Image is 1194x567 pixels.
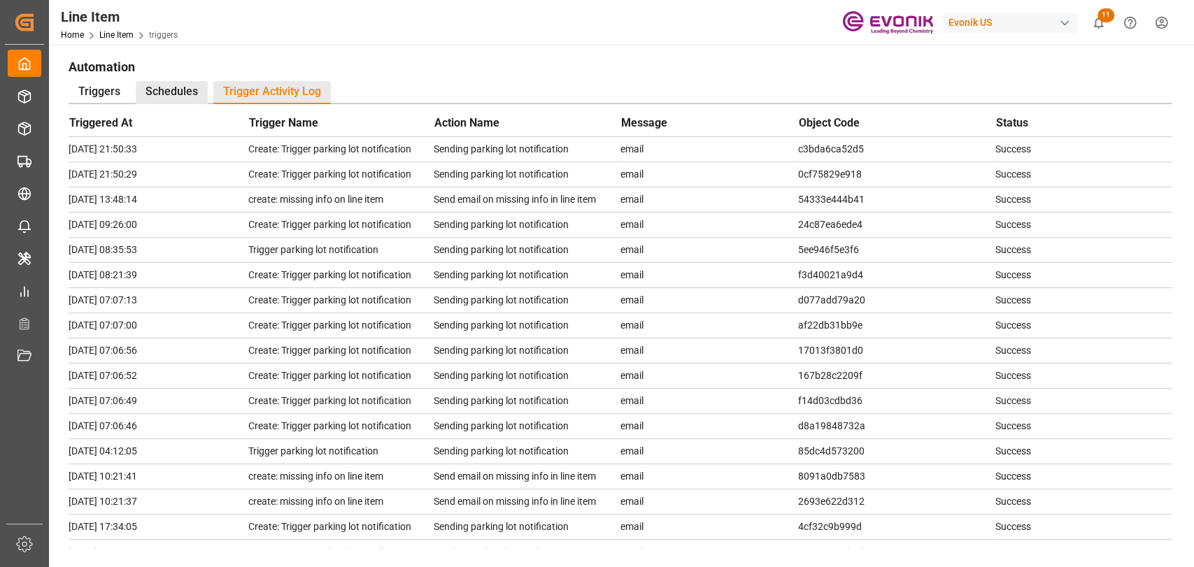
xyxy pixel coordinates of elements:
td: create: missing info on line item [248,187,434,212]
td: [DATE] 21:50:29 [69,162,248,187]
td: 24c87ea6ede4 [797,212,995,237]
td: [DATE] 09:26:00 [69,212,248,237]
td: 2692cc364b7d [797,539,995,564]
div: Evonik US [943,13,1077,33]
td: Success [995,287,1172,313]
td: email [620,338,797,363]
td: Sending parking lot notification [434,237,620,262]
td: Create: Trigger parking lot notification [248,287,434,313]
td: Send email on missing info in line item [434,489,620,514]
td: 2693e622d312 [797,489,995,514]
td: 17013f3801d0 [797,338,995,363]
td: Success [995,212,1172,237]
td: Success [995,363,1172,388]
td: 85dc4d573200 [797,438,995,464]
div: Triggers [69,81,130,104]
td: email [620,262,797,287]
td: Create: Trigger parking lot notification [248,136,434,162]
td: [DATE] 08:21:39 [69,262,248,287]
td: 4cf32c9b999d [797,514,995,539]
td: Sending parking lot notification [434,363,620,388]
td: [DATE] 17:32:45 [69,539,248,564]
td: Sending parking lot notification [434,162,620,187]
td: Create: Trigger parking lot notification [248,539,434,564]
td: Create: Trigger parking lot notification [248,212,434,237]
td: email [620,136,797,162]
td: Success [995,338,1172,363]
div: Trigger Activity Log [213,81,331,104]
td: email [620,287,797,313]
td: Success [995,438,1172,464]
a: Line Item [99,30,134,40]
td: email [620,413,797,438]
th: Action Name [434,114,620,137]
td: Create: Trigger parking lot notification [248,363,434,388]
td: Sending parking lot notification [434,438,620,464]
td: create: missing info on line item [248,489,434,514]
td: Create: Trigger parking lot notification [248,313,434,338]
td: email [620,162,797,187]
td: [DATE] 07:06:49 [69,388,248,413]
td: Success [995,187,1172,212]
td: [DATE] 17:34:05 [69,514,248,539]
td: Sending parking lot notification [434,287,620,313]
td: Sending parking lot notification [434,539,620,564]
td: Success [995,464,1172,489]
td: [DATE] 07:07:13 [69,287,248,313]
td: [DATE] 21:50:33 [69,136,248,162]
td: 0cf75829e918 [797,162,995,187]
th: Trigger Name [248,114,434,137]
td: Success [995,162,1172,187]
td: Success [995,388,1172,413]
td: Sending parking lot notification [434,313,620,338]
td: [DATE] 10:21:41 [69,464,248,489]
button: Evonik US [943,9,1083,36]
td: create: missing info on line item [248,464,434,489]
td: Create: Trigger parking lot notification [248,413,434,438]
td: 167b28c2209f [797,363,995,388]
td: email [620,539,797,564]
th: Triggered At [69,114,248,137]
td: Send email on missing info in line item [434,464,620,489]
td: Create: Trigger parking lot notification [248,388,434,413]
th: Message [620,114,797,137]
th: Object Code [797,114,995,137]
a: Home [61,30,84,40]
td: [DATE] 07:06:52 [69,363,248,388]
td: Create: Trigger parking lot notification [248,338,434,363]
td: [DATE] 07:07:00 [69,313,248,338]
td: Sending parking lot notification [434,262,620,287]
td: Success [995,313,1172,338]
button: Help Center [1114,7,1146,38]
img: Evonik-brand-mark-Deep-Purple-RGB.jpeg_1700498283.jpeg [842,10,933,35]
td: [DATE] 08:35:53 [69,237,248,262]
td: Sending parking lot notification [434,388,620,413]
td: Create: Trigger parking lot notification [248,262,434,287]
td: email [620,514,797,539]
td: f14d03cdbd36 [797,388,995,413]
td: Create: Trigger parking lot notification [248,162,434,187]
td: [DATE] 07:06:56 [69,338,248,363]
td: email [620,489,797,514]
td: d077add79a20 [797,287,995,313]
td: email [620,464,797,489]
td: email [620,237,797,262]
td: Trigger parking lot notification [248,237,434,262]
button: show 11 new notifications [1083,7,1114,38]
td: [DATE] 10:21:37 [69,489,248,514]
span: 11 [1097,8,1114,22]
th: Status [995,114,1172,137]
td: Success [995,262,1172,287]
td: 54333e444b41 [797,187,995,212]
td: af22db31bb9e [797,313,995,338]
td: Sending parking lot notification [434,212,620,237]
td: Sending parking lot notification [434,338,620,363]
td: Sending parking lot notification [434,136,620,162]
td: Sending parking lot notification [434,514,620,539]
td: Sending parking lot notification [434,413,620,438]
td: c3bda6ca52d5 [797,136,995,162]
td: f3d40021a9d4 [797,262,995,287]
td: Success [995,136,1172,162]
td: email [620,438,797,464]
td: Success [995,514,1172,539]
